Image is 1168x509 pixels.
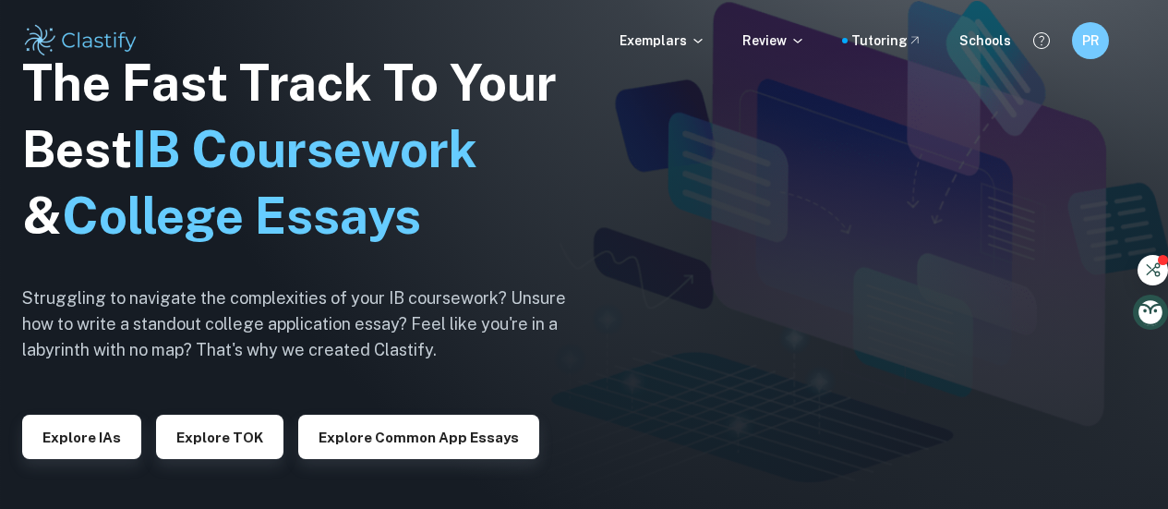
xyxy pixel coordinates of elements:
[298,428,539,445] a: Explore Common App essays
[132,120,477,178] span: IB Coursework
[156,428,283,445] a: Explore TOK
[620,30,705,51] p: Exemplars
[22,428,141,445] a: Explore IAs
[22,22,139,59] img: Clastify logo
[742,30,805,51] p: Review
[22,285,595,363] h6: Struggling to navigate the complexities of your IB coursework? Unsure how to write a standout col...
[1080,30,1102,51] h6: PR
[851,30,922,51] a: Tutoring
[22,415,141,459] button: Explore IAs
[22,50,595,249] h1: The Fast Track To Your Best &
[959,30,1011,51] a: Schools
[1072,22,1109,59] button: PR
[1026,25,1057,56] button: Help and Feedback
[62,187,421,245] span: College Essays
[156,415,283,459] button: Explore TOK
[298,415,539,459] button: Explore Common App essays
